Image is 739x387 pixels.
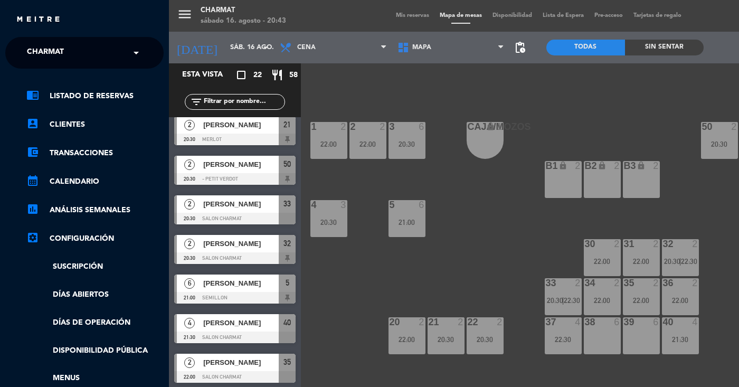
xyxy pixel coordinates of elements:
[27,42,64,64] span: Charmat
[184,357,195,368] span: 2
[184,239,195,249] span: 2
[190,96,203,108] i: filter_list
[184,120,195,130] span: 2
[253,69,262,81] span: 22
[26,204,164,216] a: assessmentANÁLISIS SEMANALES
[203,357,279,368] span: [PERSON_NAME]
[26,261,164,273] a: Suscripción
[184,278,195,289] span: 6
[26,345,164,357] a: Disponibilidad pública
[283,118,291,131] span: 21
[174,69,245,81] div: Esta vista
[26,117,39,130] i: account_box
[26,174,39,187] i: calendar_month
[26,372,164,384] a: Menus
[184,318,195,328] span: 4
[283,237,291,250] span: 32
[283,158,291,171] span: 50
[26,146,39,158] i: account_balance_wallet
[203,96,285,108] input: Filtrar por nombre...
[286,277,289,289] span: 5
[283,316,291,329] span: 40
[184,199,195,210] span: 2
[235,69,248,81] i: crop_square
[203,238,279,249] span: [PERSON_NAME]
[26,317,164,329] a: Días de Operación
[271,69,283,81] i: restaurant
[16,16,61,24] img: MEITRE
[283,197,291,210] span: 33
[203,278,279,289] span: [PERSON_NAME]
[26,175,164,188] a: calendar_monthCalendario
[26,147,164,159] a: account_balance_walletTransacciones
[26,232,164,245] a: Configuración
[26,231,39,244] i: settings_applications
[26,118,164,131] a: account_boxClientes
[26,203,39,215] i: assessment
[203,119,279,130] span: [PERSON_NAME]
[289,69,298,81] span: 58
[283,356,291,369] span: 35
[203,159,279,170] span: [PERSON_NAME]
[26,289,164,301] a: Días abiertos
[203,199,279,210] span: [PERSON_NAME]
[203,317,279,328] span: [PERSON_NAME]
[26,89,39,101] i: chrome_reader_mode
[26,90,164,102] a: chrome_reader_modeListado de Reservas
[514,41,526,54] span: pending_actions
[184,159,195,170] span: 2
